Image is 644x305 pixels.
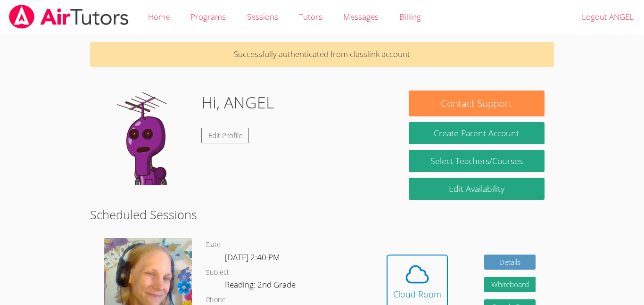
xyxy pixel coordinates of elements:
[90,206,554,223] h2: Scheduled Sessions
[201,91,274,115] h1: Hi, ANGEL
[8,5,130,29] img: airtutors_banner-c4298cdbf04f3fff15de1276eac7730deb9818008684d7c2e4769d2f7ddbe033.png
[409,122,545,144] button: Create Parent Account
[409,150,545,172] a: Select Teachers/Courses
[409,91,545,116] button: Contact Support
[225,278,297,294] dd: Reading: 2nd Grade
[343,11,379,22] span: Messages
[225,252,280,263] span: [DATE] 2:40 PM
[484,277,536,292] button: Whiteboard
[99,91,194,185] img: default.png
[201,128,249,143] a: Edit Profile
[206,239,221,251] dt: Date
[206,267,229,279] dt: Subject
[484,255,536,270] a: Details
[393,288,441,301] div: Cloud Room
[409,178,545,200] a: Edit Availability
[90,42,554,67] p: Successfully authenticated from classlink account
